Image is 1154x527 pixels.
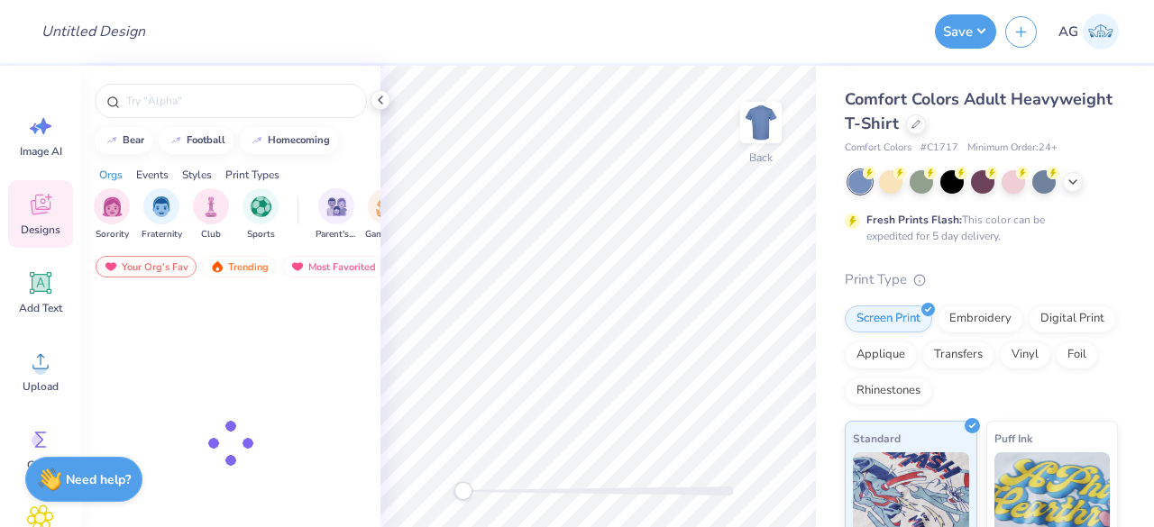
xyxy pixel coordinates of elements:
[193,188,229,241] button: filter button
[250,135,264,146] img: trend_line.gif
[938,305,1023,332] div: Embroidery
[169,135,183,146] img: trend_line.gif
[142,188,182,241] div: filter for Fraternity
[268,135,330,145] div: homecoming
[20,144,62,159] span: Image AI
[845,341,917,368] div: Applique
[1029,305,1116,332] div: Digital Print
[151,196,171,217] img: Fraternity Image
[243,188,279,241] div: filter for Sports
[365,188,407,241] div: filter for Game Day
[247,228,275,241] span: Sports
[1000,341,1050,368] div: Vinyl
[202,256,277,277] div: Trending
[922,341,994,368] div: Transfers
[845,269,1118,290] div: Print Type
[105,135,119,146] img: trend_line.gif
[201,196,221,217] img: Club Image
[967,141,1058,156] span: Minimum Order: 24 +
[290,260,305,273] img: most_fav.gif
[210,260,224,273] img: trending.gif
[316,188,357,241] button: filter button
[66,471,131,488] strong: Need help?
[326,196,347,217] img: Parent's Weekend Image
[454,482,472,500] div: Accessibility label
[365,228,407,241] span: Game Day
[1056,341,1098,368] div: Foil
[99,167,123,183] div: Orgs
[1083,14,1119,50] img: Akshika Gurao
[866,212,1088,244] div: This color can be expedited for 5 day delivery.
[96,228,129,241] span: Sorority
[866,213,962,227] strong: Fresh Prints Flash:
[27,14,160,50] input: Untitled Design
[142,188,182,241] button: filter button
[96,256,197,277] div: Your Org's Fav
[845,88,1113,134] span: Comfort Colors Adult Heavyweight T-Shirt
[142,228,182,241] span: Fraternity
[1050,14,1127,50] a: AG
[1058,22,1078,42] span: AG
[243,188,279,241] button: filter button
[136,167,169,183] div: Events
[187,135,225,145] div: football
[316,188,357,241] div: filter for Parent's Weekend
[124,92,355,110] input: Try "Alpha"
[19,301,62,315] span: Add Text
[225,167,279,183] div: Print Types
[21,223,60,237] span: Designs
[159,127,234,154] button: football
[193,188,229,241] div: filter for Club
[994,429,1032,448] span: Puff Ink
[23,379,59,394] span: Upload
[201,228,221,241] span: Club
[240,127,338,154] button: homecoming
[95,127,152,154] button: bear
[94,188,130,241] div: filter for Sorority
[920,141,958,156] span: # C1717
[365,188,407,241] button: filter button
[102,196,123,217] img: Sorority Image
[376,196,397,217] img: Game Day Image
[845,141,911,156] span: Comfort Colors
[123,135,144,145] div: bear
[182,167,212,183] div: Styles
[251,196,271,217] img: Sports Image
[316,228,357,241] span: Parent's Weekend
[104,260,118,273] img: most_fav.gif
[845,377,932,404] div: Rhinestones
[749,150,773,166] div: Back
[743,104,779,141] img: Back
[845,305,932,332] div: Screen Print
[853,429,901,448] span: Standard
[935,14,996,49] button: Save
[282,256,384,277] div: Most Favorited
[94,188,130,241] button: filter button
